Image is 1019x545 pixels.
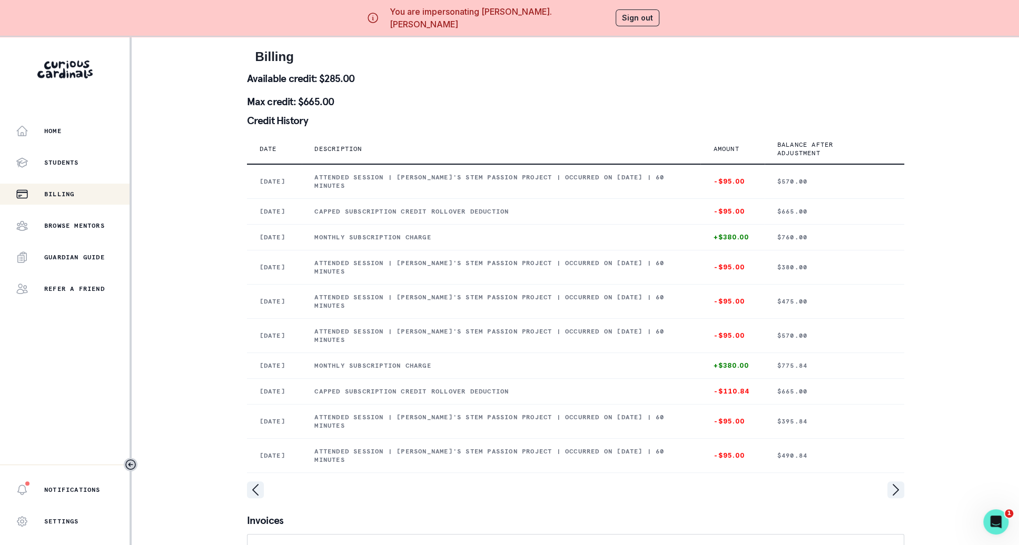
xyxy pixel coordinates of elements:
p: -$110.84 [713,387,751,396]
p: $570.00 [777,331,892,340]
p: Invoices [247,515,904,526]
span: 1 [1005,509,1013,518]
p: Home [44,127,62,135]
p: -$95.00 [713,417,751,426]
p: [DATE] [260,207,290,216]
p: [DATE] [260,451,290,460]
p: +$380.00 [713,361,751,370]
p: [DATE] [260,233,290,241]
p: Guardian Guide [44,253,105,261]
p: Billing [44,190,74,198]
p: $490.84 [777,451,892,460]
p: -$95.00 [713,331,751,340]
p: $760.00 [777,233,892,241]
p: [DATE] [260,263,290,271]
p: $775.84 [777,361,892,370]
p: Capped subscription credit rollover deduction [314,387,688,396]
p: -$95.00 [713,177,751,186]
p: Attended session | [PERSON_NAME]'s STEM Passion Project | Occurred on [DATE] | 60 minutes [314,173,688,190]
img: Curious Cardinals Logo [37,60,93,78]
p: $380.00 [777,263,892,271]
p: Max credit: $665.00 [247,96,904,107]
p: -$95.00 [713,207,751,216]
p: [DATE] [260,177,290,186]
iframe: Intercom live chat [983,509,1008,534]
svg: page left [247,481,264,498]
p: -$95.00 [713,263,751,271]
p: Refer a friend [44,285,105,293]
p: Amount [713,145,739,153]
p: Monthly subscription charge [314,233,688,241]
p: +$380.00 [713,233,751,241]
p: Available credit: $285.00 [247,73,904,84]
p: $395.84 [777,417,892,426]
p: Capped subscription credit rollover deduction [314,207,688,216]
p: $665.00 [777,387,892,396]
p: $475.00 [777,297,892,306]
p: $570.00 [777,177,892,186]
p: Attended session | [PERSON_NAME]'s STEM Passion Project | Occurred on [DATE] | 60 minutes [314,327,688,344]
p: Notifications [44,486,101,494]
button: Toggle sidebar [124,458,137,471]
p: Attended session | [PERSON_NAME]'s STEM Passion Project | Occurred on [DATE] | 60 minutes [314,447,688,464]
button: Sign out [616,9,659,26]
p: [DATE] [260,361,290,370]
p: Attended session | [PERSON_NAME]'s STEM Passion Project | Occurred on [DATE] | 60 minutes [314,293,688,310]
p: [DATE] [260,417,290,426]
p: Balance after adjustment [777,140,879,157]
p: You are impersonating [PERSON_NAME].[PERSON_NAME] [390,5,611,31]
p: [DATE] [260,331,290,340]
p: Description [314,145,362,153]
p: Browse Mentors [44,221,105,230]
p: Monthly subscription charge [314,361,688,370]
h2: Billing [255,49,896,65]
p: [DATE] [260,297,290,306]
p: Attended session | [PERSON_NAME]'s STEM Passion Project | Occurred on [DATE] | 60 minutes [314,259,688,276]
p: -$95.00 [713,451,751,460]
p: Students [44,158,79,167]
p: $665.00 [777,207,892,216]
p: [DATE] [260,387,290,396]
p: Settings [44,517,79,526]
svg: page right [887,481,904,498]
p: Credit History [247,115,904,126]
p: Attended session | [PERSON_NAME]'s STEM Passion Project | Occurred on [DATE] | 60 minutes [314,413,688,430]
p: -$95.00 [713,297,751,306]
p: Date [260,145,277,153]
